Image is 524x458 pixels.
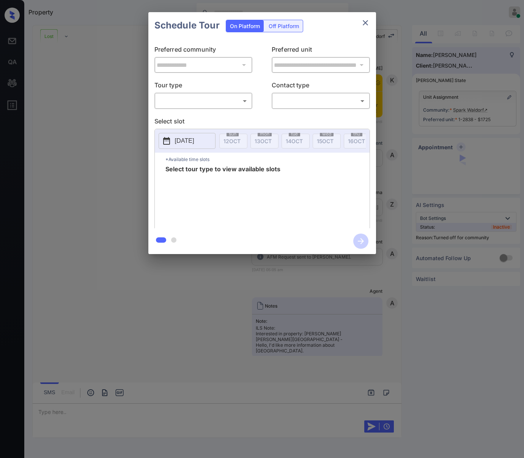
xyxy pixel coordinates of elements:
[272,81,370,93] p: Contact type
[159,133,216,149] button: [DATE]
[358,15,373,30] button: close
[165,166,280,227] span: Select tour type to view available slots
[148,12,226,39] h2: Schedule Tour
[175,136,194,145] p: [DATE]
[272,45,370,57] p: Preferred unit
[154,81,253,93] p: Tour type
[165,153,370,166] p: *Available time slots
[154,45,253,57] p: Preferred community
[226,20,264,32] div: On Platform
[265,20,303,32] div: Off Platform
[154,117,370,129] p: Select slot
